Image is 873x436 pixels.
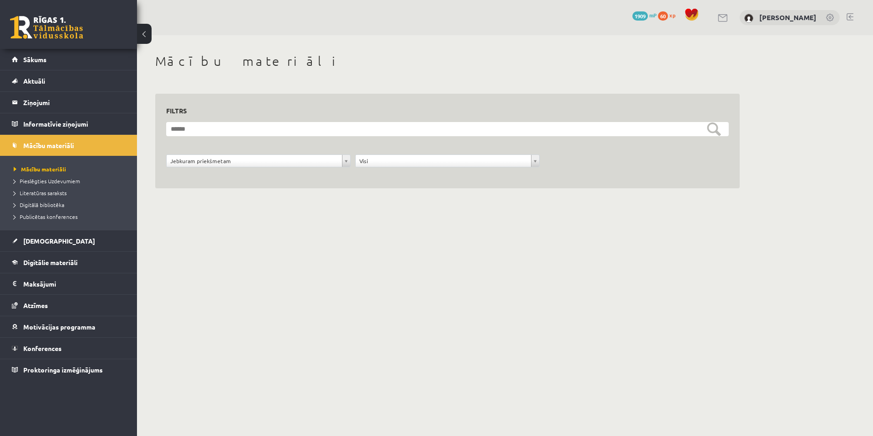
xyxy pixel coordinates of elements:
[359,155,527,167] span: Visi
[669,11,675,19] span: xp
[12,49,126,70] a: Sākums
[170,155,338,167] span: Jebkuram priekšmetam
[356,155,539,167] a: Visi
[14,189,67,197] span: Literatūras saraksts
[14,177,128,185] a: Pieslēgties Uzdevumiem
[10,16,83,39] a: Rīgas 1. Tālmācības vidusskola
[12,113,126,134] a: Informatīvie ziņojumi
[23,92,126,113] legend: Ziņojumi
[12,92,126,113] a: Ziņojumi
[23,113,126,134] legend: Informatīvie ziņojumi
[23,258,78,266] span: Digitālie materiāli
[14,177,80,185] span: Pieslēgties Uzdevumiem
[155,53,740,69] h1: Mācību materiāli
[14,189,128,197] a: Literatūras saraksts
[658,11,668,21] span: 60
[12,70,126,91] a: Aktuāli
[23,273,126,294] legend: Maksājumi
[23,77,45,85] span: Aktuāli
[632,11,648,21] span: 1909
[14,213,78,220] span: Publicētas konferences
[12,273,126,294] a: Maksājumi
[23,301,48,309] span: Atzīmes
[166,105,718,117] h3: Filtrs
[14,165,66,173] span: Mācību materiāli
[632,11,657,19] a: 1909 mP
[167,155,350,167] a: Jebkuram priekšmetam
[12,359,126,380] a: Proktoringa izmēģinājums
[14,213,128,221] a: Publicētas konferences
[12,295,126,316] a: Atzīmes
[12,252,126,273] a: Digitālie materiāli
[23,55,47,64] span: Sākums
[12,338,126,359] a: Konferences
[649,11,657,19] span: mP
[12,230,126,251] a: [DEMOGRAPHIC_DATA]
[23,141,74,149] span: Mācību materiāli
[744,14,753,23] img: Krists Salmins
[14,201,128,209] a: Digitālā bibliotēka
[14,201,64,208] span: Digitālā bibliotēka
[12,135,126,156] a: Mācību materiāli
[23,344,62,352] span: Konferences
[12,316,126,337] a: Motivācijas programma
[759,13,816,22] a: [PERSON_NAME]
[23,366,103,374] span: Proktoringa izmēģinājums
[658,11,680,19] a: 60 xp
[23,237,95,245] span: [DEMOGRAPHIC_DATA]
[14,165,128,173] a: Mācību materiāli
[23,323,95,331] span: Motivācijas programma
